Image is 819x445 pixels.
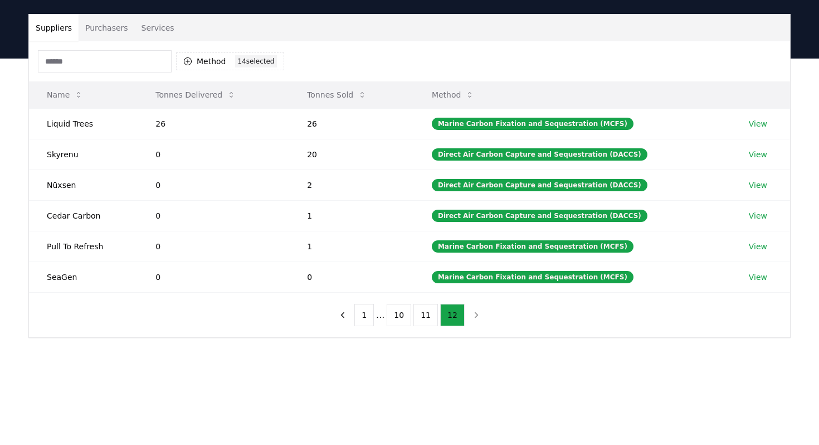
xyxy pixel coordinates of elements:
[749,210,767,221] a: View
[29,200,138,231] td: Cedar Carbon
[135,14,181,41] button: Services
[29,108,138,139] td: Liquid Trees
[138,262,289,292] td: 0
[289,231,414,262] td: 1
[38,84,92,106] button: Name
[176,52,284,70] button: Method14selected
[289,108,414,139] td: 26
[432,240,633,253] div: Marine Carbon Fixation and Sequestration (MCFS)
[29,14,79,41] button: Suppliers
[749,180,767,191] a: View
[289,262,414,292] td: 0
[138,200,289,231] td: 0
[354,304,374,326] button: 1
[376,308,384,322] li: ...
[138,231,289,262] td: 0
[413,304,438,326] button: 11
[29,139,138,170] td: Skyrenu
[432,148,647,161] div: Direct Air Carbon Capture and Sequestration (DACCS)
[138,170,289,200] td: 0
[235,55,277,67] div: 14 selected
[79,14,135,41] button: Purchasers
[432,179,647,191] div: Direct Air Carbon Capture and Sequestration (DACCS)
[29,231,138,262] td: Pull To Refresh
[333,304,352,326] button: previous page
[440,304,465,326] button: 12
[289,170,414,200] td: 2
[432,210,647,222] div: Direct Air Carbon Capture and Sequestration (DACCS)
[749,118,767,129] a: View
[138,108,289,139] td: 26
[147,84,245,106] button: Tonnes Delivered
[29,170,138,200] td: Nūxsen
[423,84,484,106] button: Method
[432,118,633,130] div: Marine Carbon Fixation and Sequestration (MCFS)
[749,272,767,283] a: View
[749,241,767,252] a: View
[749,149,767,160] a: View
[289,139,414,170] td: 20
[289,200,414,231] td: 1
[298,84,376,106] button: Tonnes Sold
[29,262,138,292] td: SeaGen
[138,139,289,170] td: 0
[432,271,633,283] div: Marine Carbon Fixation and Sequestration (MCFS)
[387,304,411,326] button: 10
